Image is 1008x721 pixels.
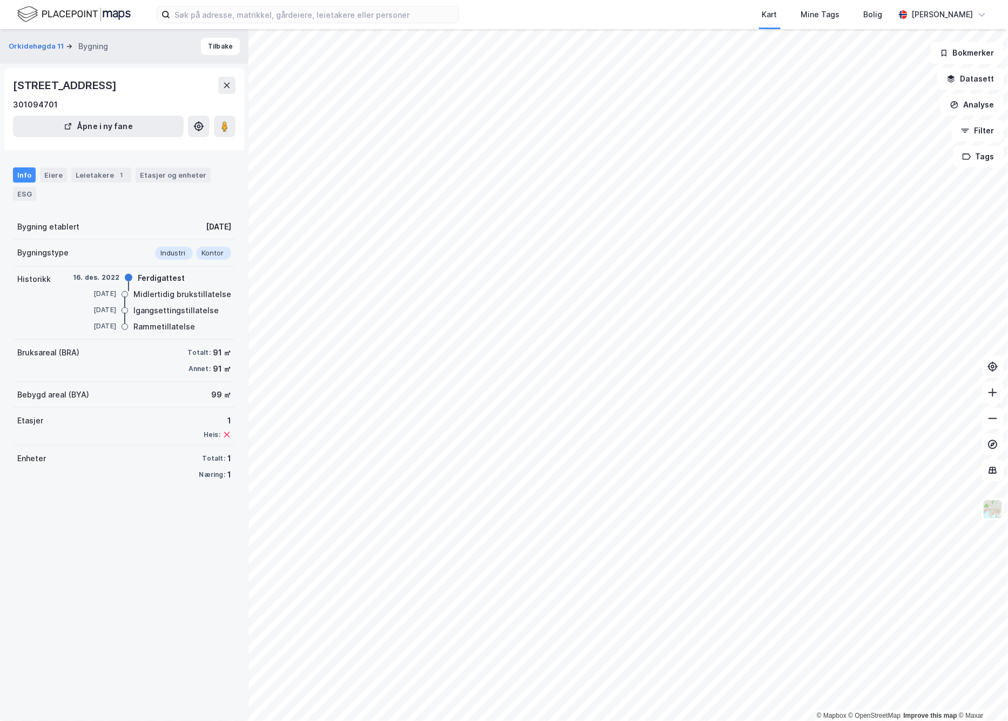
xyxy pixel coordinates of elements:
[227,468,231,481] div: 1
[213,362,231,375] div: 91 ㎡
[73,273,120,282] div: 16. des. 2022
[931,42,1004,64] button: Bokmerker
[13,116,184,137] button: Åpne i ny fane
[133,288,231,301] div: Midlertidig brukstillatelse
[140,170,206,180] div: Etasjer og enheter
[78,40,108,53] div: Bygning
[17,452,46,465] div: Enheter
[952,120,1004,141] button: Filter
[17,246,69,259] div: Bygningstype
[170,6,459,23] input: Søk på adresse, matrikkel, gårdeiere, leietakere eller personer
[203,454,225,463] div: Totalt:
[73,289,116,299] div: [DATE]
[188,348,211,357] div: Totalt:
[17,388,89,401] div: Bebygd areal (BYA)
[954,669,1008,721] iframe: Chat Widget
[864,8,883,21] div: Bolig
[17,273,51,286] div: Historikk
[983,499,1003,520] img: Z
[849,712,901,719] a: OpenStreetMap
[9,41,66,52] button: Orkidehøgda 11
[213,346,231,359] div: 91 ㎡
[953,146,1004,167] button: Tags
[17,346,79,359] div: Bruksareal (BRA)
[133,304,219,317] div: Igangsettingstillatelse
[13,167,36,183] div: Info
[116,170,127,180] div: 1
[817,712,846,719] a: Mapbox
[13,98,58,111] div: 301094701
[938,68,1004,90] button: Datasett
[912,8,973,21] div: [PERSON_NAME]
[73,321,116,331] div: [DATE]
[211,388,231,401] div: 99 ㎡
[133,320,195,333] div: Rammetillatelse
[189,365,211,373] div: Annet:
[201,38,240,55] button: Tilbake
[762,8,777,21] div: Kart
[801,8,840,21] div: Mine Tags
[73,305,116,315] div: [DATE]
[227,452,231,465] div: 1
[904,712,957,719] a: Improve this map
[40,167,67,183] div: Eiere
[204,414,231,427] div: 1
[954,669,1008,721] div: Kontrollprogram for chat
[138,272,185,285] div: Ferdigattest
[13,77,119,94] div: [STREET_ADDRESS]
[71,167,131,183] div: Leietakere
[199,470,225,479] div: Næring:
[206,220,231,233] div: [DATE]
[17,5,131,24] img: logo.f888ab2527a4732fd821a326f86c7f29.svg
[204,430,220,439] div: Heis:
[941,94,1004,116] button: Analyse
[17,220,79,233] div: Bygning etablert
[13,187,36,201] div: ESG
[17,414,43,427] div: Etasjer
